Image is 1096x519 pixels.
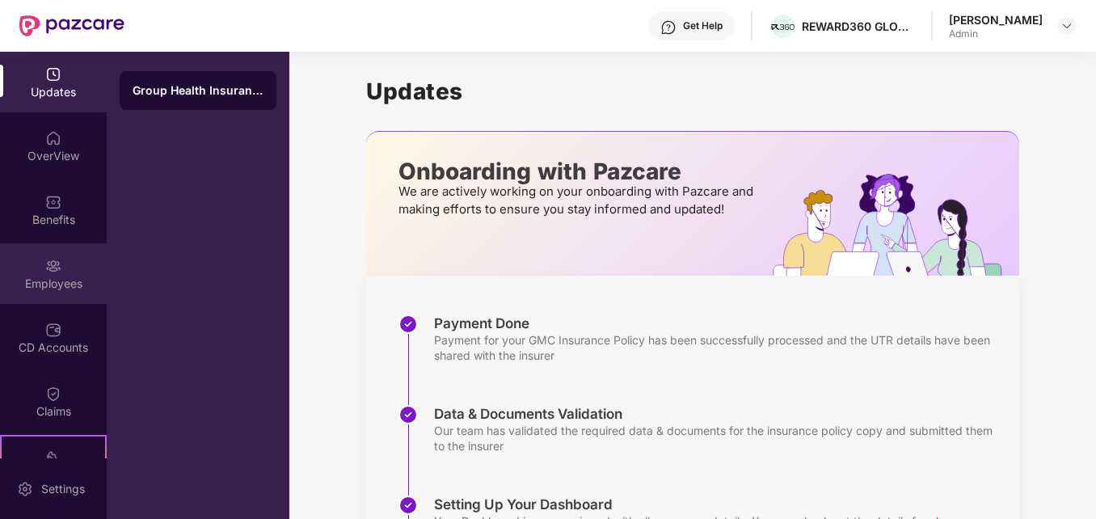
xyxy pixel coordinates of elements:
[45,322,61,338] img: svg+xml;base64,PHN2ZyBpZD0iQ0RfQWNjb3VudHMiIGRhdGEtbmFtZT0iQ0QgQWNjb3VudHMiIHhtbG5zPSJodHRwOi8vd3...
[771,24,795,31] img: R360%20LOGO.png
[45,66,61,82] img: svg+xml;base64,PHN2ZyBpZD0iVXBkYXRlZCIgeG1sbnM9Imh0dHA6Ly93d3cudzMub3JnLzIwMDAvc3ZnIiB3aWR0aD0iMj...
[398,496,418,515] img: svg+xml;base64,PHN2ZyBpZD0iU3RlcC1Eb25lLTMyeDMyIiB4bWxucz0iaHR0cDovL3d3dy53My5vcmcvMjAwMC9zdmciIH...
[398,314,418,334] img: svg+xml;base64,PHN2ZyBpZD0iU3RlcC1Eb25lLTMyeDMyIiB4bWxucz0iaHR0cDovL3d3dy53My5vcmcvMjAwMC9zdmciIH...
[398,183,758,218] p: We are actively working on your onboarding with Pazcare and making efforts to ensure you stay inf...
[949,27,1043,40] div: Admin
[17,481,33,497] img: svg+xml;base64,PHN2ZyBpZD0iU2V0dGluZy0yMHgyMCIgeG1sbnM9Imh0dHA6Ly93d3cudzMub3JnLzIwMDAvc3ZnIiB3aW...
[434,405,1003,423] div: Data & Documents Validation
[434,496,959,513] div: Setting Up Your Dashboard
[949,12,1043,27] div: [PERSON_NAME]
[45,130,61,146] img: svg+xml;base64,PHN2ZyBpZD0iSG9tZSIgeG1sbnM9Imh0dHA6Ly93d3cudzMub3JnLzIwMDAvc3ZnIiB3aWR0aD0iMjAiIG...
[683,19,723,32] div: Get Help
[398,164,758,179] p: Onboarding with Pazcare
[434,314,1003,332] div: Payment Done
[45,258,61,274] img: svg+xml;base64,PHN2ZyBpZD0iRW1wbG95ZWVzIiB4bWxucz0iaHR0cDovL3d3dy53My5vcmcvMjAwMC9zdmciIHdpZHRoPS...
[133,82,263,99] div: Group Health Insurance
[434,423,1003,454] div: Our team has validated the required data & documents for the insurance policy copy and submitted ...
[660,19,677,36] img: svg+xml;base64,PHN2ZyBpZD0iSGVscC0zMngzMiIgeG1sbnM9Imh0dHA6Ly93d3cudzMub3JnLzIwMDAvc3ZnIiB3aWR0aD...
[366,78,1019,105] h1: Updates
[434,332,1003,363] div: Payment for your GMC Insurance Policy has been successfully processed and the UTR details have be...
[802,19,915,34] div: REWARD360 GLOBAL SERVICES PRIVATE LIMITED
[45,386,61,402] img: svg+xml;base64,PHN2ZyBpZD0iQ2xhaW0iIHhtbG5zPSJodHRwOi8vd3d3LnczLm9yZy8yMDAwL3N2ZyIgd2lkdGg9IjIwIi...
[19,15,124,36] img: New Pazcare Logo
[773,174,1019,276] img: hrOnboarding
[36,481,90,497] div: Settings
[1060,19,1073,32] img: svg+xml;base64,PHN2ZyBpZD0iRHJvcGRvd24tMzJ4MzIiIHhtbG5zPSJodHRwOi8vd3d3LnczLm9yZy8yMDAwL3N2ZyIgd2...
[398,405,418,424] img: svg+xml;base64,PHN2ZyBpZD0iU3RlcC1Eb25lLTMyeDMyIiB4bWxucz0iaHR0cDovL3d3dy53My5vcmcvMjAwMC9zdmciIH...
[45,449,61,466] img: svg+xml;base64,PHN2ZyB4bWxucz0iaHR0cDovL3d3dy53My5vcmcvMjAwMC9zdmciIHdpZHRoPSIyMSIgaGVpZ2h0PSIyMC...
[45,194,61,210] img: svg+xml;base64,PHN2ZyBpZD0iQmVuZWZpdHMiIHhtbG5zPSJodHRwOi8vd3d3LnczLm9yZy8yMDAwL3N2ZyIgd2lkdGg9Ij...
